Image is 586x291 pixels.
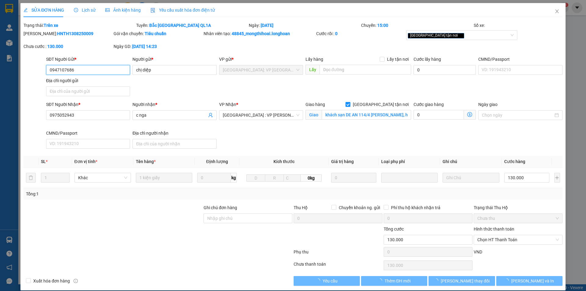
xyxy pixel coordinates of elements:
input: D [246,174,265,182]
div: CMND/Passport [46,130,130,136]
span: picture [105,8,110,12]
div: SĐT Người Nhận [46,101,130,108]
div: Tuyến: [136,22,248,29]
span: Thêm ĐH mới [385,278,411,284]
span: Lịch sử [74,8,96,13]
input: VD: Bàn, Ghế [136,173,192,183]
div: Nhân viên tạo: [204,30,315,37]
img: icon [150,8,155,13]
span: dollar-circle [467,112,472,117]
div: Chưa cước : [24,43,112,50]
span: Xuất hóa đơn hàng [31,278,72,284]
b: HNTH1308250009 [57,31,93,36]
div: Phụ thu [293,249,383,259]
label: Cước lấy hàng [414,57,441,62]
div: Địa chỉ người nhận [132,130,216,136]
span: VND [474,249,482,254]
div: SĐT Người Gửi [46,56,130,63]
span: Kích thước [273,159,295,164]
b: 130.000 [47,44,63,49]
input: Ghi Chú [443,173,499,183]
div: Người nhận [132,101,216,108]
span: Chưa thu [477,214,559,223]
span: close [459,34,462,37]
span: user-add [208,113,213,118]
span: Tên hàng [136,159,156,164]
input: Dọc đường [320,65,411,75]
input: Giao tận nơi [322,110,411,120]
span: Chuyển khoản ng. gửi [336,204,382,211]
span: [GEOGRAPHIC_DATA] tận nơi [408,33,464,38]
span: Yêu cầu xuất hóa đơn điện tử [150,8,215,13]
input: Địa chỉ của người nhận [132,139,216,149]
label: Hình thức thanh toán [474,227,514,231]
div: Chưa thanh toán [293,261,383,271]
input: Địa chỉ của người gửi [46,86,130,96]
div: Người gửi [132,56,216,63]
b: 15:00 [377,23,388,28]
input: Ghi chú đơn hàng [204,213,292,223]
span: Yêu cầu [323,278,338,284]
span: SỬA ĐƠN HÀNG [24,8,64,13]
div: Ngày GD: [114,43,202,50]
div: Số xe: [473,22,563,29]
span: Giá trị hàng [331,159,354,164]
div: Gói vận chuyển: [114,30,202,37]
b: Trên xe [44,23,58,28]
div: VP gửi [219,56,303,63]
th: Ghi chú [440,156,501,168]
span: loading [434,278,441,283]
input: Ngày giao [482,112,553,118]
button: [PERSON_NAME] thay đổi [429,276,495,286]
label: Ngày giao [478,102,497,107]
span: Lấy hàng [306,57,323,62]
span: Lấy [306,65,320,75]
div: Ngày: [248,22,361,29]
div: Trạng thái: [23,22,136,29]
button: delete [26,173,36,183]
span: Định lượng [206,159,228,164]
button: [PERSON_NAME] và In [496,276,562,286]
input: 0 [331,173,377,183]
span: 0kg [301,174,321,182]
b: [DATE] [261,23,273,28]
div: Tổng: 1 [26,191,226,197]
span: Thu Hộ [294,205,308,210]
span: Cước hàng [504,159,525,164]
th: Loại phụ phí [379,156,440,168]
span: Đơn vị tính [74,159,97,164]
input: C [284,174,301,182]
span: Hà Nội: VP Tây Hồ [223,65,299,75]
span: [GEOGRAPHIC_DATA] tận nơi [350,101,411,108]
span: edit [24,8,28,12]
label: Cước giao hàng [414,102,444,107]
b: [DATE] 14:23 [132,44,157,49]
button: plus [554,173,560,183]
span: Chọn HT Thanh Toán [477,235,559,244]
span: [PERSON_NAME] và In [511,278,554,284]
span: Lấy tận nơi [385,56,411,63]
b: Tiêu chuẩn [145,31,166,36]
span: loading [378,278,385,283]
button: Thêm ĐH mới [361,276,427,286]
span: Ảnh kiện hàng [105,8,141,13]
span: info-circle [74,279,78,283]
input: Cước lấy hàng [414,65,476,75]
div: Chuyến: [360,22,473,29]
div: CMND/Passport [478,56,562,63]
b: 48845_mongthihoai.longhoan [232,31,290,36]
div: Cước rồi : [316,30,405,37]
b: 0 [335,31,338,36]
span: Phí thu hộ khách nhận trả [389,204,443,211]
div: Trạng thái Thu Hộ [474,204,562,211]
span: loading [316,278,323,283]
span: clock-circle [74,8,78,12]
span: Giao [306,110,322,120]
span: [PERSON_NAME] thay đổi [441,278,490,284]
span: Giao hàng [306,102,325,107]
button: Yêu cầu [294,276,360,286]
span: kg [231,173,237,183]
span: loading [505,278,511,283]
span: SL [41,159,46,164]
span: Tổng cước [384,227,404,231]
